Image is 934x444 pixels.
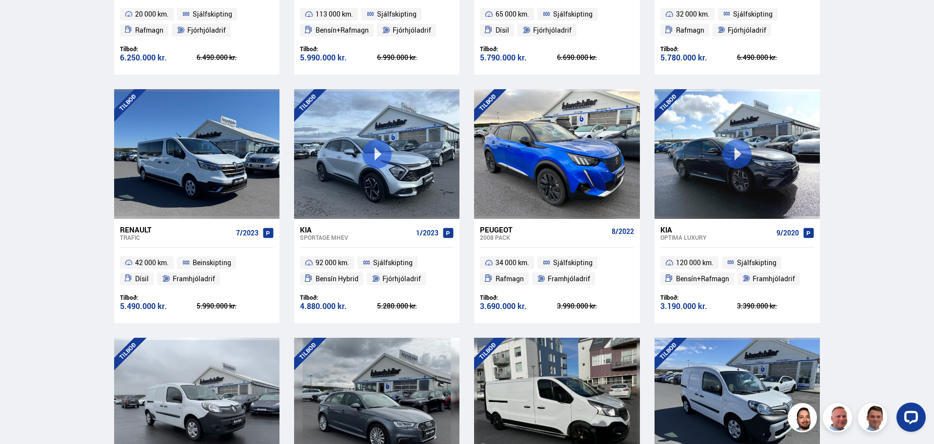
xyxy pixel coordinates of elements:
[676,273,729,285] span: Bensín+Rafmagn
[474,219,639,323] a: Peugeot 2008 PACK 8/2022 34 000 km. Sjálfskipting Rafmagn Framhjóladrif Tilboð: 3.690.000 kr. 3.9...
[187,24,226,36] span: Fjórhjóladrif
[676,24,704,36] span: Rafmagn
[733,8,773,20] span: Sjálfskipting
[316,8,353,20] span: 113 000 km.
[480,54,557,62] div: 5.790.000 kr.
[737,257,776,269] span: Sjálfskipting
[393,24,431,36] span: Fjórhjóladrif
[120,234,232,241] div: Trafic
[655,219,820,323] a: Kia Optima LUXURY 9/2020 120 000 km. Sjálfskipting Bensín+Rafmagn Framhjóladrif Tilboð: 3.190.000...
[480,294,557,301] div: Tilboð:
[300,294,377,301] div: Tilboð:
[294,219,459,323] a: Kia Sportage MHEV 1/2023 92 000 km. Sjálfskipting Bensín Hybrid Fjórhjóladrif Tilboð: 4.880.000 k...
[480,302,557,310] div: 3.690.000 kr.
[114,219,279,323] a: Renault Trafic 7/2023 42 000 km. Beinskipting Dísil Framhjóladrif Tilboð: 5.490.000 kr. 5.990.000...
[557,54,634,61] div: 6.690.000 kr.
[135,8,169,20] span: 20 000 km.
[120,45,197,53] div: Tilboð:
[737,303,814,309] div: 3.390.000 kr.
[480,234,607,241] div: 2008 PACK
[480,225,607,234] div: Peugeot
[135,24,163,36] span: Rafmagn
[660,54,737,62] div: 5.780.000 kr.
[660,294,737,301] div: Tilboð:
[300,302,377,310] div: 4.880.000 kr.
[660,45,737,53] div: Tilboð:
[496,24,509,36] span: Dísil
[377,8,417,20] span: Sjálfskipting
[660,225,773,234] div: Kia
[120,302,197,310] div: 5.490.000 kr.
[612,228,634,235] span: 8/2022
[480,45,557,53] div: Tilboð:
[135,273,149,285] span: Dísil
[173,273,215,285] span: Framhjóladrif
[382,273,421,285] span: Fjórhjóladrif
[737,54,814,61] div: 6.490.000 kr.
[316,24,369,36] span: Bensín+Rafmagn
[316,273,358,285] span: Bensín Hybrid
[776,229,799,237] span: 9/2020
[553,8,593,20] span: Sjálfskipting
[824,405,854,434] img: siFngHWaQ9KaOqBr.png
[496,257,529,269] span: 34 000 km.
[676,8,710,20] span: 32 000 km.
[377,54,454,61] div: 6.990.000 kr.
[193,8,232,20] span: Sjálfskipting
[300,54,377,62] div: 5.990.000 kr.
[416,229,438,237] span: 1/2023
[533,24,572,36] span: Fjórhjóladrif
[120,225,232,234] div: Renault
[496,273,524,285] span: Rafmagn
[859,405,889,434] img: FbJEzSuNWCJXmdc-.webp
[377,303,454,309] div: 5.280.000 kr.
[120,54,197,62] div: 6.250.000 kr.
[120,294,197,301] div: Tilboð:
[300,45,377,53] div: Tilboð:
[197,54,274,61] div: 6.490.000 kr.
[789,405,818,434] img: nhp88E3Fdnt1Opn2.png
[676,257,714,269] span: 120 000 km.
[553,257,593,269] span: Sjálfskipting
[300,234,412,241] div: Sportage MHEV
[660,302,737,310] div: 3.190.000 kr.
[300,225,412,234] div: Kia
[728,24,766,36] span: Fjórhjóladrif
[316,257,349,269] span: 92 000 km.
[660,234,773,241] div: Optima LUXURY
[193,257,231,269] span: Beinskipting
[889,399,930,440] iframe: LiveChat chat widget
[197,303,274,309] div: 5.990.000 kr.
[496,8,529,20] span: 65 000 km.
[557,303,634,309] div: 3.990.000 kr.
[236,229,258,237] span: 7/2023
[753,273,795,285] span: Framhjóladrif
[548,273,590,285] span: Framhjóladrif
[373,257,413,269] span: Sjálfskipting
[135,257,169,269] span: 42 000 km.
